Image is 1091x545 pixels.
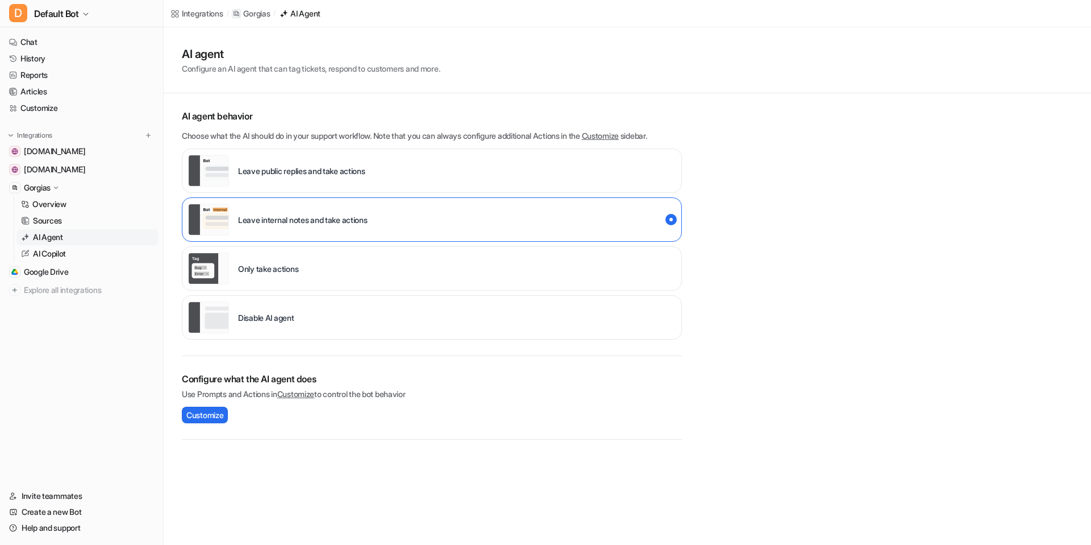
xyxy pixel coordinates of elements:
[182,46,440,63] h1: AI agent
[11,269,18,275] img: Google Drive
[5,100,159,116] a: Customize
[7,131,15,139] img: expand menu
[24,266,69,278] span: Google Drive
[5,51,159,67] a: History
[188,302,229,333] img: Disable AI agent
[182,63,440,75] p: Configure an AI agent that can tag tickets, respond to customers and more.
[16,196,159,212] a: Overview
[186,409,223,421] span: Customize
[24,281,154,299] span: Explore all integrations
[5,67,159,83] a: Reports
[182,197,682,242] div: live::internal_reply
[188,204,229,236] img: Leave internal notes and take actions
[5,34,159,50] a: Chat
[182,407,228,423] button: Customize
[5,282,159,298] a: Explore all integrations
[182,109,682,123] p: AI agent behavior
[11,148,18,155] img: help.sauna.space
[16,246,159,262] a: AI Copilot
[277,389,314,399] a: Customize
[227,9,229,19] span: /
[238,165,365,177] p: Leave public replies and take actions
[182,148,682,193] div: live::external_reply
[5,264,159,280] a: Google DriveGoogle Drive
[232,8,270,19] a: Gorgias
[11,184,18,191] img: Gorgias
[182,295,682,340] div: paused::disabled
[273,9,276,19] span: /
[24,182,51,193] p: Gorgias
[5,162,159,177] a: sauna.space[DOMAIN_NAME]
[32,199,66,210] p: Overview
[33,248,66,259] p: AI Copilot
[11,166,18,173] img: sauna.space
[5,130,56,141] button: Integrations
[182,246,682,291] div: live::disabled
[182,388,682,400] p: Use Prompts and Actions in to control the bot behavior
[16,229,159,245] a: AI Agent
[5,520,159,536] a: Help and support
[5,84,159,100] a: Articles
[238,263,298,275] p: Only take actions
[9,284,20,296] img: explore all integrations
[182,372,682,386] h2: Configure what the AI agent does
[33,232,63,243] p: AI Agent
[5,143,159,159] a: help.sauna.space[DOMAIN_NAME]
[17,131,52,140] p: Integrations
[238,312,294,324] p: Disable AI agent
[279,7,320,19] a: AI Agent
[582,131,619,141] a: Customize
[5,488,159,504] a: Invite teammates
[34,6,79,22] span: Default Bot
[243,8,270,19] p: Gorgias
[24,164,85,175] span: [DOMAIN_NAME]
[5,504,159,520] a: Create a new Bot
[182,7,223,19] div: Integrations
[290,7,320,19] div: AI Agent
[188,155,229,187] img: Leave public replies and take actions
[188,253,229,284] img: Only take actions
[170,7,223,19] a: Integrations
[238,214,368,226] p: Leave internal notes and take actions
[144,131,152,139] img: menu_add.svg
[9,4,27,22] span: D
[24,146,85,157] span: [DOMAIN_NAME]
[182,130,682,142] p: Choose what the AI should do in your support workflow. Note that you can always configure additio...
[33,215,62,226] p: Sources
[16,213,159,229] a: Sources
